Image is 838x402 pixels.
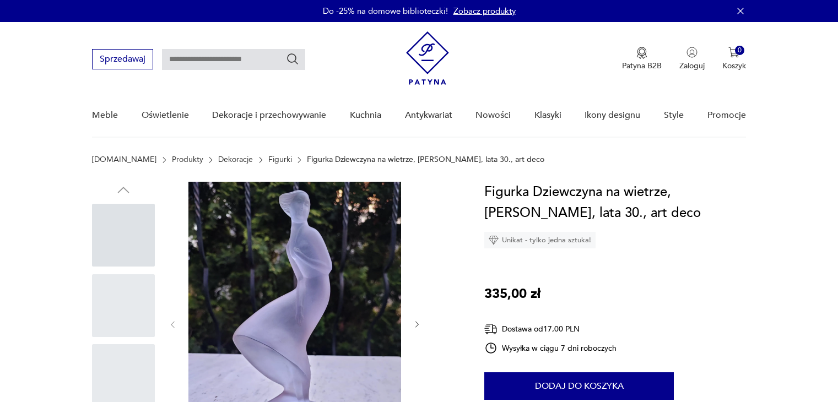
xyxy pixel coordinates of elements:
[406,31,449,85] img: Patyna - sklep z meblami i dekoracjami vintage
[92,94,118,137] a: Meble
[735,46,744,55] div: 0
[484,232,596,248] div: Unikat - tylko jedna sztuka!
[453,6,516,17] a: Zobacz produkty
[622,61,662,71] p: Patyna B2B
[307,155,544,164] p: Figurka Dziewczyna na wietrze, [PERSON_NAME], lata 30., art deco
[722,61,746,71] p: Koszyk
[722,47,746,71] button: 0Koszyk
[286,52,299,66] button: Szukaj
[405,94,452,137] a: Antykwariat
[489,235,499,245] img: Ikona diamentu
[622,47,662,71] button: Patyna B2B
[484,322,617,336] div: Dostawa od 17,00 PLN
[484,372,674,400] button: Dodaj do koszyka
[728,47,739,58] img: Ikona koszyka
[707,94,746,137] a: Promocje
[142,94,189,137] a: Oświetlenie
[679,61,705,71] p: Zaloguj
[218,155,253,164] a: Dekoracje
[636,47,647,59] img: Ikona medalu
[664,94,684,137] a: Style
[484,341,617,355] div: Wysyłka w ciągu 7 dni roboczych
[268,155,292,164] a: Figurki
[475,94,511,137] a: Nowości
[534,94,561,137] a: Klasyki
[172,155,203,164] a: Produkty
[484,182,746,224] h1: Figurka Dziewczyna na wietrze, [PERSON_NAME], lata 30., art deco
[350,94,381,137] a: Kuchnia
[323,6,448,17] p: Do -25% na domowe biblioteczki!
[585,94,640,137] a: Ikony designu
[686,47,698,58] img: Ikonka użytkownika
[484,284,540,305] p: 335,00 zł
[92,56,153,64] a: Sprzedawaj
[92,49,153,69] button: Sprzedawaj
[679,47,705,71] button: Zaloguj
[622,47,662,71] a: Ikona medaluPatyna B2B
[484,322,498,336] img: Ikona dostawy
[212,94,326,137] a: Dekoracje i przechowywanie
[92,155,156,164] a: [DOMAIN_NAME]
